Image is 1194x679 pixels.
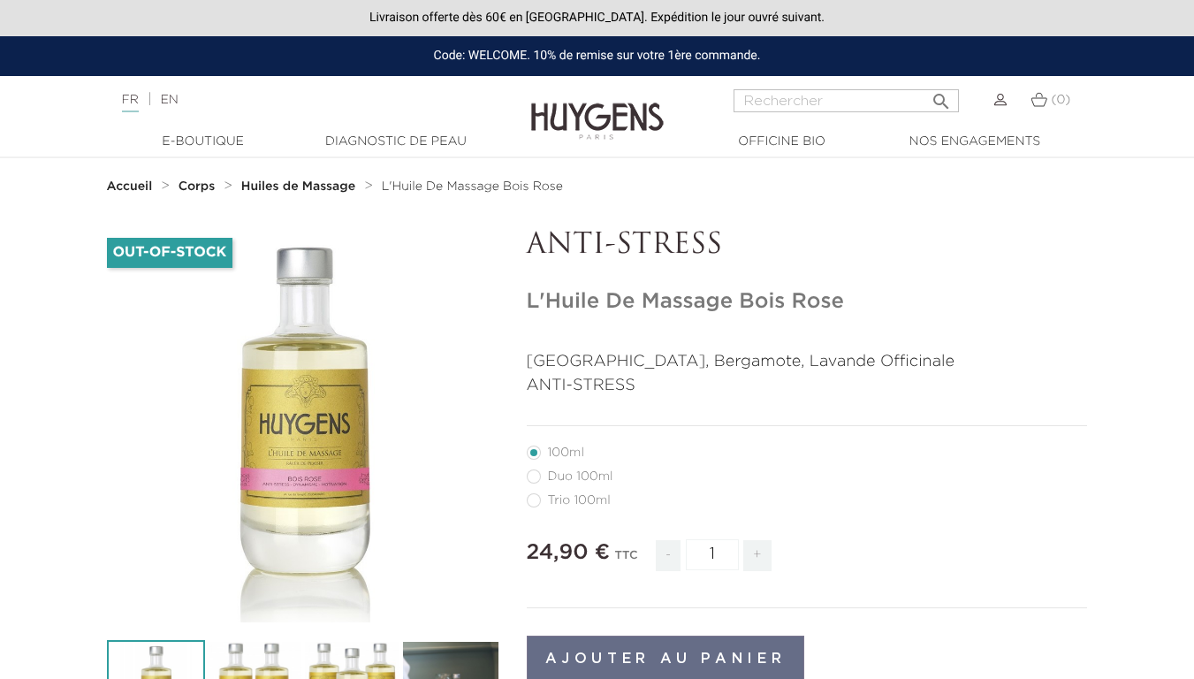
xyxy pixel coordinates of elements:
h1: L'Huile De Massage Bois Rose [527,289,1088,315]
div: TTC [615,537,638,584]
label: 100ml [527,446,605,460]
a: L'Huile De Massage Bois Rose [382,179,563,194]
div: | [113,89,484,111]
strong: Accueil [107,180,153,193]
img: Huygens [531,74,664,142]
label: Trio 100ml [527,493,632,507]
input: Rechercher [734,89,959,112]
strong: Corps [179,180,216,193]
a: Huiles de Massage [241,179,360,194]
a: Officine Bio [694,133,871,151]
a: Diagnostic de peau [308,133,484,151]
p: [GEOGRAPHIC_DATA], Bergamote, Lavande Officinale [527,350,1088,374]
button:  [925,84,957,108]
a: E-Boutique [115,133,292,151]
label: Duo 100ml [527,469,635,484]
span: + [743,540,772,571]
i:  [931,86,952,107]
span: 24,90 € [527,542,611,563]
span: (0) [1051,94,1070,106]
a: Corps [179,179,219,194]
p: ANTI-STRESS [527,374,1088,398]
span: - [656,540,681,571]
a: Nos engagements [886,133,1063,151]
li: Out-of-Stock [107,238,233,268]
input: Quantité [686,539,739,570]
a: EN [160,94,178,106]
strong: Huiles de Massage [241,180,355,193]
a: Accueil [107,179,156,194]
p: ANTI-STRESS [527,229,1088,263]
span: L'Huile De Massage Bois Rose [382,180,563,193]
a: FR [122,94,139,112]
